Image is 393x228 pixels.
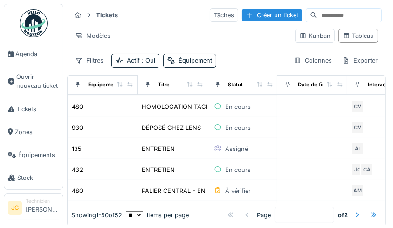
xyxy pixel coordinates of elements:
[242,9,302,21] div: Créer un ticket
[4,121,63,143] a: Zones
[4,166,63,189] a: Stock
[142,123,201,132] div: DÉPOSÉ CHEZ LENS
[4,98,63,121] a: Tickets
[15,128,59,136] span: Zones
[8,201,22,215] li: JC
[140,57,155,64] span: : Oui
[351,184,364,197] div: AM
[126,210,189,219] div: items per page
[225,165,251,174] div: En cours
[88,81,119,89] div: Équipement
[72,186,83,195] div: 480
[351,142,364,155] div: AI
[71,29,115,43] div: Modèles
[18,150,59,159] span: Équipements
[179,56,212,65] div: Équipement
[15,50,59,58] span: Agenda
[351,121,364,134] div: CV
[71,54,108,67] div: Filtres
[16,72,59,90] span: Ouvrir nouveau ticket
[142,186,288,195] div: PALIER CENTRAL - EN ATTENTE DE REF MAGASIN
[142,165,175,174] div: ENTRETIEN
[17,173,59,182] span: Stock
[20,9,48,37] img: Badge_color-CXgf-gQk.svg
[351,163,364,176] div: JC
[26,198,59,218] li: [PERSON_NAME]
[8,198,59,220] a: JC Technicien[PERSON_NAME]
[257,210,271,219] div: Page
[338,210,348,219] strong: of 2
[127,56,155,65] div: Actif
[290,54,336,67] div: Colonnes
[72,165,83,174] div: 432
[72,102,83,111] div: 480
[338,54,382,67] div: Exporter
[4,43,63,65] a: Agenda
[142,144,175,153] div: ENTRETIEN
[343,31,374,40] div: Tableau
[225,144,248,153] div: Assigné
[92,11,122,20] strong: Tickets
[4,143,63,166] a: Équipements
[26,198,59,205] div: Technicien
[16,105,59,114] span: Tickets
[299,31,331,40] div: Kanban
[360,163,373,176] div: CA
[4,65,63,97] a: Ouvrir nouveau ticket
[210,8,238,22] div: Tâches
[225,186,251,195] div: À vérifier
[351,100,364,113] div: CV
[225,123,251,132] div: En cours
[72,144,82,153] div: 135
[298,81,345,89] div: Date de fin prévue
[71,210,122,219] div: Showing 1 - 50 of 52
[72,123,83,132] div: 930
[228,81,243,89] div: Statut
[142,102,323,111] div: HOMOLOGATION TACHY - INTERVENTION ATELIER EXT. LENS
[158,81,170,89] div: Titre
[225,102,251,111] div: En cours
